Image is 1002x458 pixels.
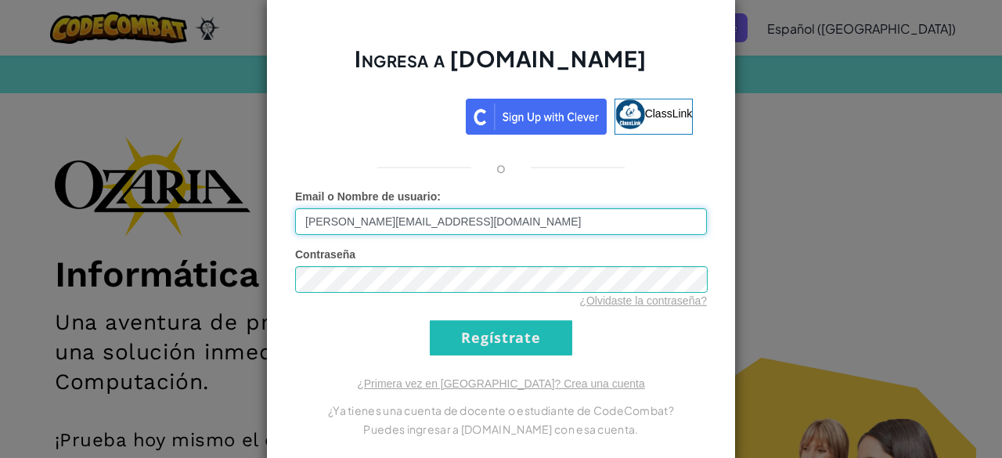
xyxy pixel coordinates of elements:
img: clever_sso_button@2x.png [466,99,607,135]
span: ClassLink [645,106,693,119]
input: Regístrate [430,320,572,355]
span: Email o Nombre de usuario [295,190,437,203]
iframe: Botón de Acceder con Google [301,97,466,132]
p: ¿Ya tienes una cuenta de docente o estudiante de CodeCombat? [295,401,707,420]
label: : [295,189,441,204]
img: classlink-logo-small.png [615,99,645,129]
a: ¿Primera vez en [GEOGRAPHIC_DATA]? Crea una cuenta [357,377,645,390]
span: Contraseña [295,248,355,261]
a: ¿Olvidaste la contraseña? [579,294,707,307]
p: Puedes ingresar a [DOMAIN_NAME] con esa cuenta. [295,420,707,438]
h2: Ingresa a [DOMAIN_NAME] [295,44,707,89]
p: o [496,158,506,177]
